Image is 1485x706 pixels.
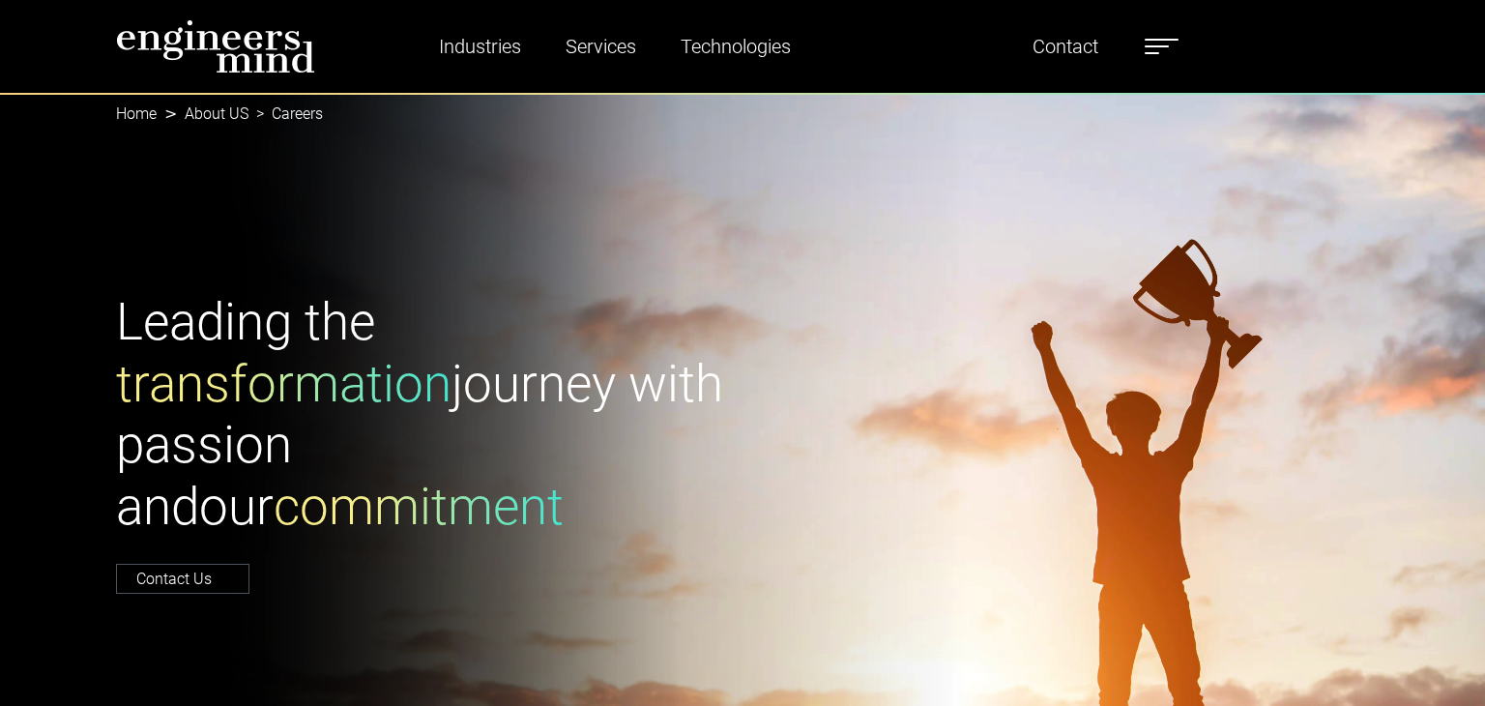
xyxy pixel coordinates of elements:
[673,24,799,69] a: Technologies
[116,93,1369,135] nav: breadcrumb
[1025,24,1106,69] a: Contact
[116,19,315,74] img: logo
[185,104,248,123] a: About US
[431,24,529,69] a: Industries
[116,564,249,594] a: Contact Us
[116,104,157,123] a: Home
[248,103,323,126] li: Careers
[116,292,731,538] h1: Leading the journey with passion and our
[116,354,451,414] span: transformation
[558,24,644,69] a: Services
[274,477,564,537] span: commitment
